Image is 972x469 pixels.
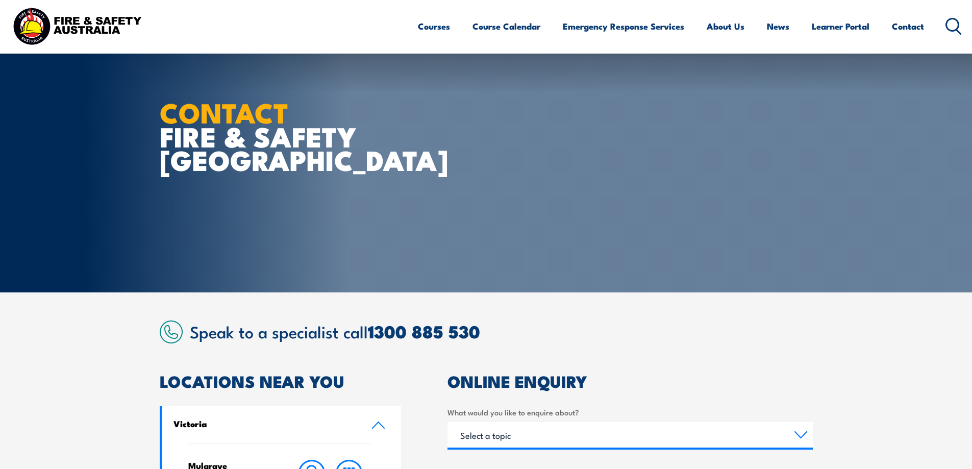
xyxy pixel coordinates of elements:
[162,406,402,443] a: Victoria
[472,13,540,40] a: Course Calendar
[447,374,813,388] h2: ONLINE ENQUIRY
[892,13,924,40] a: Contact
[160,100,412,171] h1: FIRE & SAFETY [GEOGRAPHIC_DATA]
[160,374,402,388] h2: LOCATIONS NEAR YOU
[160,90,289,133] strong: CONTACT
[418,13,450,40] a: Courses
[812,13,869,40] a: Learner Portal
[173,418,356,429] h4: Victoria
[447,406,813,418] label: What would you like to enquire about?
[368,317,480,344] a: 1300 885 530
[707,13,744,40] a: About Us
[767,13,789,40] a: News
[563,13,684,40] a: Emergency Response Services
[190,322,813,340] h2: Speak to a specialist call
